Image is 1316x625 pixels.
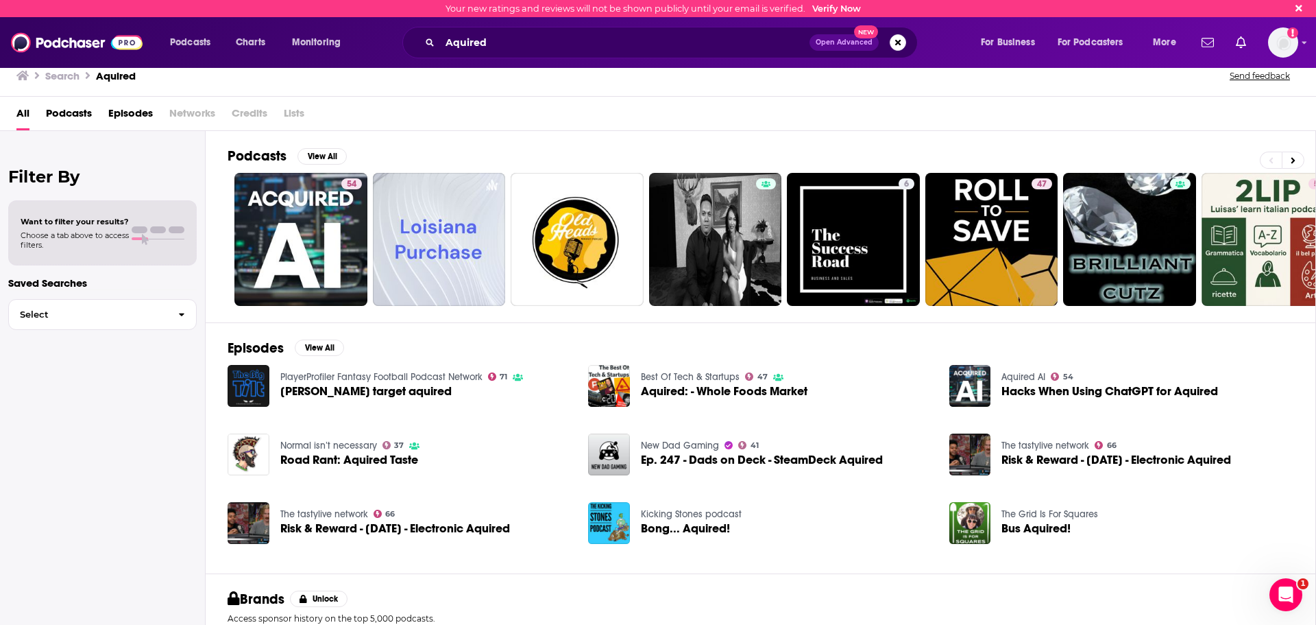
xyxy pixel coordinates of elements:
[9,310,167,319] span: Select
[1107,443,1117,449] span: 66
[641,523,730,534] a: Bong... Aquired!
[170,33,210,52] span: Podcasts
[1269,578,1302,611] iframe: Intercom live chat
[11,30,143,56] img: Podchaser - Follow, Share and Rate Podcasts
[234,173,367,306] a: 54
[8,167,197,187] h2: Filter By
[228,365,269,407] img: Breece Hall target aquired
[1058,33,1123,52] span: For Podcasters
[347,178,356,191] span: 54
[228,502,269,544] a: Risk & Reward - September 29, 2025 - Electronic Aquired
[169,102,215,130] span: Networks
[854,25,879,38] span: New
[374,510,395,518] a: 66
[108,102,153,130] a: Episodes
[809,34,879,51] button: Open AdvancedNew
[290,591,348,607] button: Unlock
[1001,523,1071,534] a: Bus Aquired!
[812,3,861,14] a: Verify Now
[588,434,630,475] img: Ep. 247 - Dads on Deck - SteamDeck Aquired
[1268,27,1298,58] span: Logged in as tgilbride
[1297,578,1308,589] span: 1
[1143,32,1193,54] button: open menu
[981,33,1035,52] span: For Business
[1226,70,1294,82] button: Send feedback
[232,102,267,130] span: Credits
[280,371,483,383] a: PlayerProfiler Fantasy Football Podcast Network
[588,365,630,407] img: Aquired: - Whole Foods Market
[641,386,807,397] span: Aquired: - Whole Foods Market
[500,374,507,380] span: 71
[280,523,510,534] span: Risk & Reward - [DATE] - Electronic Aquired
[899,178,914,189] a: 6
[228,591,284,608] h2: Brands
[1095,441,1117,449] a: 66
[280,523,510,534] a: Risk & Reward - September 29, 2025 - Electronic Aquired
[228,434,269,475] img: Road Rant: Aquired Taste
[280,386,452,397] a: Breece Hall target aquired
[1001,386,1218,397] a: Hacks When Using ChatGPT for Aquired
[949,365,991,407] img: Hacks When Using ChatGPT for Aquired
[227,32,273,54] a: Charts
[297,148,347,165] button: View All
[45,69,80,82] h3: Search
[641,440,719,451] a: New Dad Gaming
[1196,31,1219,54] a: Show notifications dropdown
[1268,27,1298,58] img: User Profile
[904,178,909,191] span: 6
[1287,27,1298,38] svg: Email not verified
[641,454,883,466] span: Ep. 247 - Dads on Deck - SteamDeck Aquired
[971,32,1052,54] button: open menu
[1153,33,1176,52] span: More
[16,102,29,130] a: All
[440,32,809,54] input: Search podcasts, credits, & more...
[1001,508,1098,520] a: The Grid Is For Squares
[280,386,452,397] span: [PERSON_NAME] target aquired
[228,148,347,165] a: PodcastsView All
[236,33,265,52] span: Charts
[1001,440,1089,451] a: The tastylive network
[280,440,377,451] a: Normal isn’t necessary
[295,340,344,356] button: View All
[280,454,418,466] span: Road Rant: Aquired Taste
[8,299,197,330] button: Select
[280,508,368,520] a: The tastylive network
[160,32,228,54] button: open menu
[1032,178,1052,189] a: 47
[8,276,197,290] p: Saved Searches
[1001,371,1045,383] a: Aquired AI
[1268,27,1298,58] button: Show profile menu
[816,39,873,46] span: Open Advanced
[282,32,358,54] button: open menu
[341,178,362,189] a: 54
[292,33,341,52] span: Monitoring
[46,102,92,130] a: Podcasts
[757,374,768,380] span: 47
[446,3,861,14] div: Your new ratings and reviews will not be shown publicly until your email is verified.
[949,434,991,475] a: Risk & Reward - September 29, 2025 - Electronic Aquired
[1001,454,1231,466] a: Risk & Reward - September 29, 2025 - Electronic Aquired
[284,102,304,130] span: Lists
[1063,374,1073,380] span: 54
[1037,178,1047,191] span: 47
[1049,32,1143,54] button: open menu
[787,173,920,306] a: 6
[488,373,508,381] a: 71
[588,502,630,544] img: Bong... Aquired!
[228,613,1293,624] p: Access sponsor history on the top 5,000 podcasts.
[1230,31,1252,54] a: Show notifications dropdown
[21,231,129,250] span: Choose a tab above to access filters.
[949,502,991,544] img: Bus Aquired!
[641,371,740,383] a: Best Of Tech & Startups
[641,508,742,520] a: Kicking Stones podcast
